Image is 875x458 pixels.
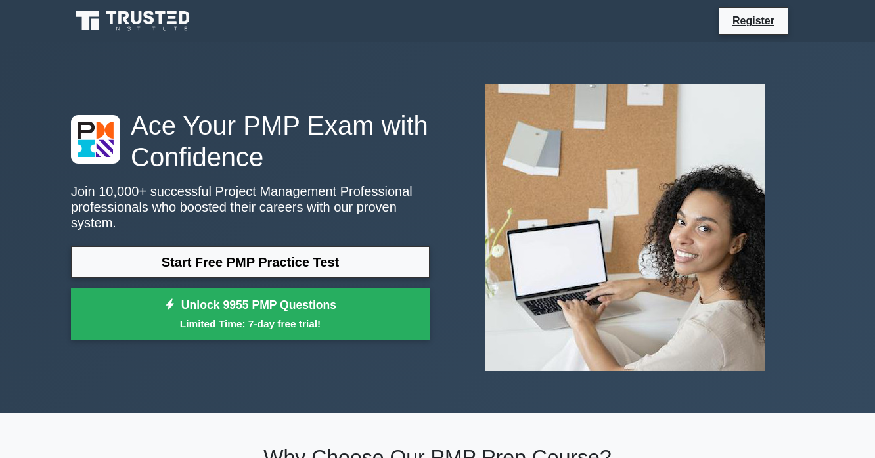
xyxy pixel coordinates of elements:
[71,246,430,278] a: Start Free PMP Practice Test
[71,110,430,173] h1: Ace Your PMP Exam with Confidence
[725,12,782,29] a: Register
[71,183,430,231] p: Join 10,000+ successful Project Management Professional professionals who boosted their careers w...
[71,288,430,340] a: Unlock 9955 PMP QuestionsLimited Time: 7-day free trial!
[87,316,413,331] small: Limited Time: 7-day free trial!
